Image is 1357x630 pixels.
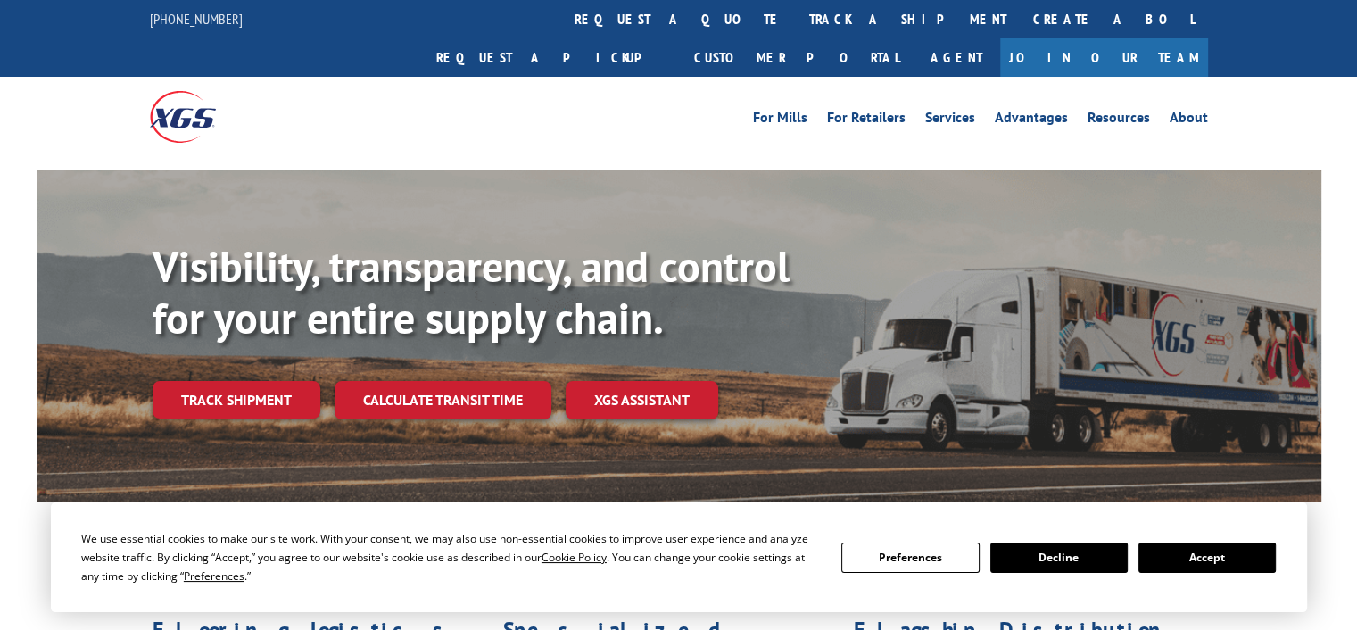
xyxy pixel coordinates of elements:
[150,10,243,28] a: [PHONE_NUMBER]
[566,381,718,419] a: XGS ASSISTANT
[1088,111,1150,130] a: Resources
[335,381,551,419] a: Calculate transit time
[990,543,1128,573] button: Decline
[153,381,320,419] a: Track shipment
[184,568,244,584] span: Preferences
[1000,38,1208,77] a: Join Our Team
[423,38,681,77] a: Request a pickup
[753,111,807,130] a: For Mills
[542,550,607,565] span: Cookie Policy
[1138,543,1276,573] button: Accept
[925,111,975,130] a: Services
[51,502,1307,612] div: Cookie Consent Prompt
[81,529,820,585] div: We use essential cookies to make our site work. With your consent, we may also use non-essential ...
[913,38,1000,77] a: Agent
[1170,111,1208,130] a: About
[841,543,979,573] button: Preferences
[827,111,906,130] a: For Retailers
[681,38,913,77] a: Customer Portal
[153,238,790,345] b: Visibility, transparency, and control for your entire supply chain.
[995,111,1068,130] a: Advantages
